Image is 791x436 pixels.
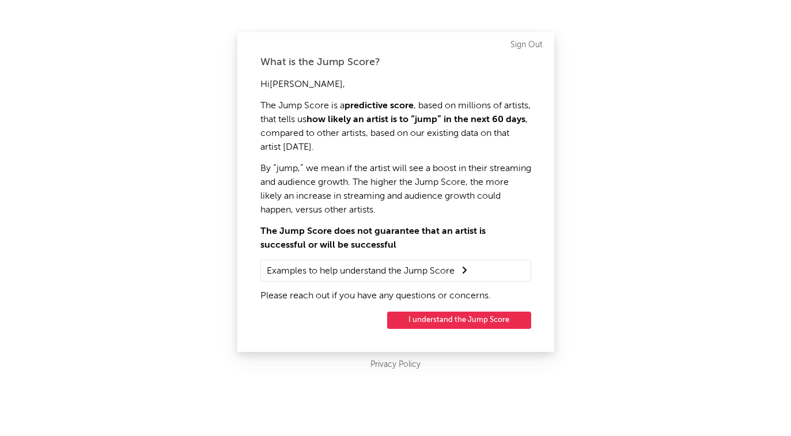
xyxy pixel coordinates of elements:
[260,78,531,92] p: Hi [PERSON_NAME] ,
[260,289,531,303] p: Please reach out if you have any questions or concerns.
[510,38,543,52] a: Sign Out
[260,227,486,250] strong: The Jump Score does not guarantee that an artist is successful or will be successful
[370,358,421,372] a: Privacy Policy
[260,99,531,154] p: The Jump Score is a , based on millions of artists, that tells us , compared to other artists, ba...
[306,115,525,124] strong: how likely an artist is to “jump” in the next 60 days
[387,312,531,329] button: I understand the Jump Score
[345,101,414,111] strong: predictive score
[260,55,531,69] div: What is the Jump Score?
[260,162,531,217] p: By “jump,” we mean if the artist will see a boost in their streaming and audience growth. The hig...
[267,263,525,278] summary: Examples to help understand the Jump Score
